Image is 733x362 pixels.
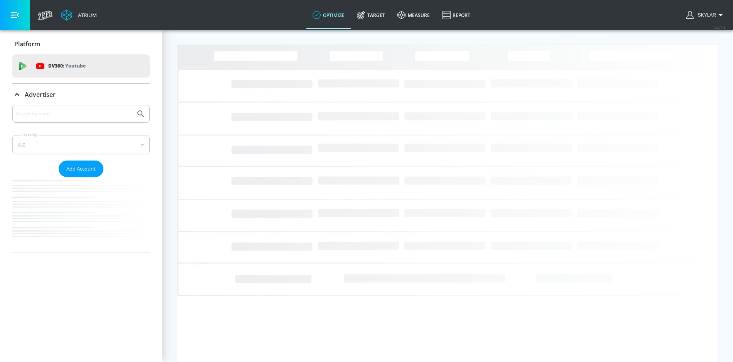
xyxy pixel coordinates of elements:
div: Platform [12,33,150,55]
nav: list of Advertiser [12,177,150,252]
a: measure [391,1,436,29]
a: Report [436,1,476,29]
p: Youtube [65,62,86,70]
div: Advertiser [12,105,150,252]
div: Atrium [75,12,97,19]
input: Search by name [15,109,132,119]
p: DV360: [48,62,86,70]
button: Add Account [59,161,103,177]
p: Advertiser [25,90,56,99]
span: Add Account [66,164,96,173]
a: optimize [306,1,351,29]
span: v 4.25.4 [714,25,725,30]
button: Skylar [686,10,725,20]
div: Advertiser [12,84,150,105]
a: Atrium [61,9,97,21]
div: DV360: Youtube [12,54,150,78]
label: Sort By [22,132,39,137]
p: Platform [14,40,40,48]
div: A-Z [12,135,150,154]
span: login as: skylar.britton@zefr.com [695,12,716,18]
a: Target [351,1,391,29]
